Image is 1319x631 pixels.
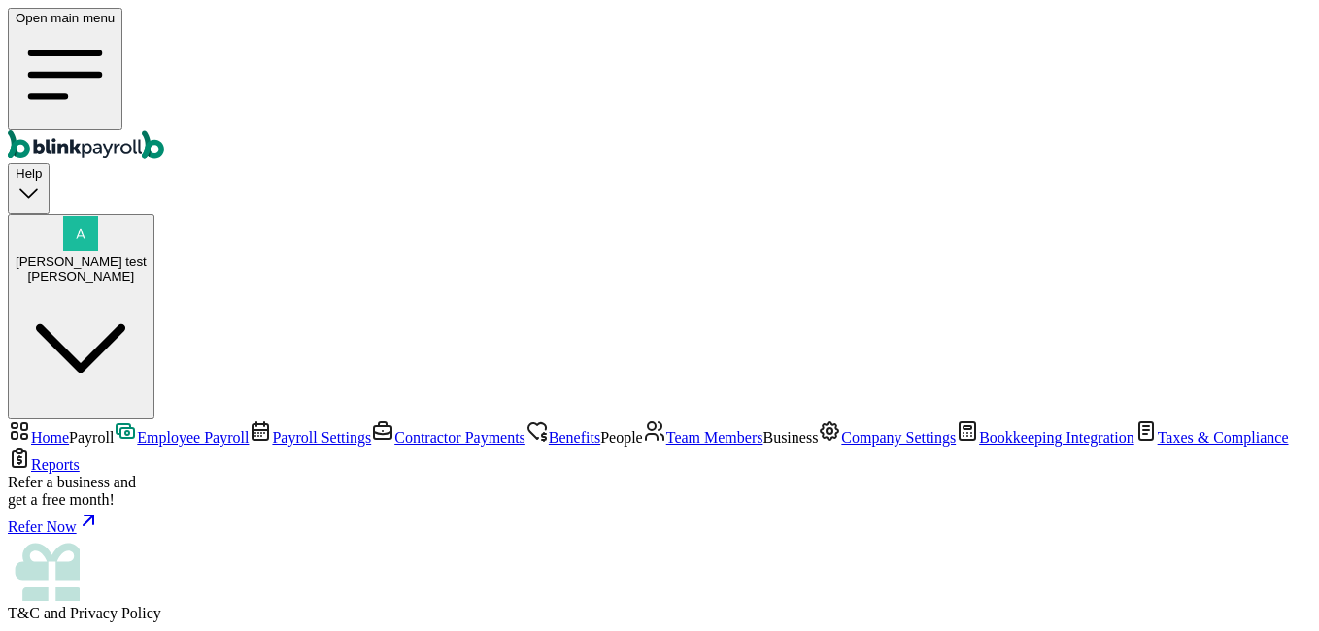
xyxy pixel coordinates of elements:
[8,605,40,621] span: T&C
[8,474,1311,509] div: Refer a business and get a free month!
[1134,429,1289,446] a: Taxes & Compliance
[70,605,161,621] span: Privacy Policy
[69,429,114,446] span: Payroll
[137,429,249,446] span: Employee Payroll
[666,429,763,446] span: Team Members
[525,429,600,446] a: Benefits
[8,429,69,446] a: Home
[1158,429,1289,446] span: Taxes & Compliance
[8,8,1311,163] nav: Global
[272,429,371,446] span: Payroll Settings
[643,429,763,446] a: Team Members
[8,605,161,621] span: and
[16,269,147,283] div: [PERSON_NAME]
[979,429,1134,446] span: Bookkeeping Integration
[394,429,525,446] span: Contractor Payments
[249,429,371,446] a: Payroll Settings
[114,429,249,446] a: Employee Payroll
[762,429,818,446] span: Business
[371,429,525,446] a: Contractor Payments
[8,163,50,213] button: Help
[956,429,1134,446] a: Bookkeeping Integration
[818,429,956,446] a: Company Settings
[8,419,1311,622] nav: Sidebar
[8,8,122,130] button: Open main menu
[841,429,956,446] span: Company Settings
[549,429,600,446] span: Benefits
[16,166,42,181] span: Help
[16,254,147,269] span: [PERSON_NAME] test
[1222,538,1319,631] iframe: Chat Widget
[8,214,154,420] button: [PERSON_NAME] test[PERSON_NAME]
[8,456,80,473] a: Reports
[31,456,80,473] span: Reports
[31,429,69,446] span: Home
[600,429,643,446] span: People
[8,509,1311,536] a: Refer Now
[16,11,115,25] span: Open main menu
